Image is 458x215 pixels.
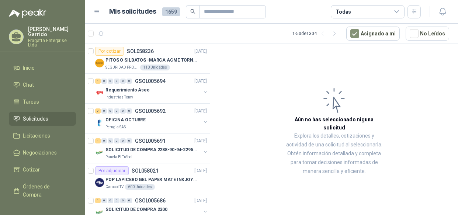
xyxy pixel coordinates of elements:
a: Por cotizarSOL058236[DATE] Company LogoPITOS O SILBATOS -MARCA ACME TORNADO 635SEGURIDAD PROVISER... [85,44,210,74]
div: Todas [336,8,351,16]
p: Industrias Tomy [105,94,133,100]
div: 1 - 50 de 1304 [292,28,340,39]
p: [DATE] [194,108,207,115]
h1: Mis solicitudes [109,6,156,17]
div: 110 Unidades [140,65,170,70]
span: Órdenes de Compra [23,183,69,199]
div: 0 [114,138,119,143]
img: Company Logo [95,89,104,97]
div: 0 [108,198,113,203]
p: Fragatta Enterprise Ltda [28,38,76,47]
a: Órdenes de Compra [9,180,76,202]
p: [DATE] [194,48,207,55]
img: Company Logo [95,148,104,157]
img: Company Logo [95,178,104,187]
p: [DATE] [194,167,207,174]
div: 0 [101,138,107,143]
p: [DATE] [194,138,207,145]
p: GSOL005691 [135,138,166,143]
p: GSOL005686 [135,198,166,203]
div: Por cotizar [95,47,124,56]
div: 0 [114,108,119,114]
span: search [190,9,195,14]
p: [PERSON_NAME] Garrido [28,27,76,37]
a: 1 0 0 0 0 0 GSOL005691[DATE] Company LogoSOLICITUD DE COMPRA 2288-90-94-2295-96-2301-02-04Panela ... [95,136,208,160]
p: POP LAPICERO GEL PAPER MATE INKJOY 0.7 (Revisar el adjunto) [105,176,197,183]
p: Explora los detalles, cotizaciones y actividad de una solicitud al seleccionarla. Obtén informaci... [284,132,384,176]
div: 1 [95,138,101,143]
div: 0 [101,108,107,114]
div: 0 [126,138,132,143]
p: SEGURIDAD PROVISER LTDA [105,65,139,70]
div: 0 [126,79,132,84]
div: 7 [95,108,101,114]
a: 7 0 0 0 0 0 GSOL005692[DATE] Company LogoOFICINA OCTUBREPerugia SAS [95,107,208,130]
p: Perugia SAS [105,124,126,130]
p: Requerimiento Aseo [105,87,150,94]
img: Company Logo [95,59,104,67]
p: OFICINA OCTUBRE [105,117,146,124]
p: Caracol TV [105,184,124,190]
p: Panela El Trébol [105,154,132,160]
a: Cotizar [9,163,76,177]
a: Tareas [9,95,76,109]
a: 1 0 0 0 0 0 GSOL005694[DATE] Company LogoRequerimiento AseoIndustrias Tomy [95,77,208,100]
a: Inicio [9,61,76,75]
div: 0 [120,198,126,203]
img: Logo peakr [9,9,46,18]
p: GSOL005692 [135,108,166,114]
p: SOL058236 [127,49,154,54]
span: Solicitudes [23,115,48,123]
div: 0 [108,79,113,84]
p: GSOL005694 [135,79,166,84]
a: Licitaciones [9,129,76,143]
span: Negociaciones [23,149,57,157]
div: 1 [95,198,101,203]
span: Tareas [23,98,39,106]
div: 0 [114,79,119,84]
p: SOLICITUD DE COMPRA 2300 [105,206,167,213]
div: 0 [108,138,113,143]
p: SOLICITUD DE COMPRA 2288-90-94-2295-96-2301-02-04 [105,146,197,153]
p: PITOS O SILBATOS -MARCA ACME TORNADO 635 [105,57,197,64]
div: 600 Unidades [125,184,155,190]
span: 1659 [162,7,180,16]
a: Por adjudicarSOL058021[DATE] Company LogoPOP LAPICERO GEL PAPER MATE INKJOY 0.7 (Revisar el adjun... [85,163,210,193]
div: 0 [120,138,126,143]
img: Company Logo [95,118,104,127]
div: 0 [126,108,132,114]
button: Asignado a mi [346,27,400,41]
a: Solicitudes [9,112,76,126]
div: 0 [101,79,107,84]
span: Cotizar [23,166,40,174]
p: [DATE] [194,197,207,204]
div: Por adjudicar [95,166,129,175]
p: [DATE] [194,78,207,85]
a: Negociaciones [9,146,76,160]
span: Chat [23,81,34,89]
div: 0 [120,79,126,84]
p: SOL058021 [132,168,159,173]
div: 0 [108,108,113,114]
span: Licitaciones [23,132,50,140]
div: 0 [101,198,107,203]
a: Chat [9,78,76,92]
span: Inicio [23,64,35,72]
button: No Leídos [406,27,449,41]
div: 1 [95,79,101,84]
h3: Aún no has seleccionado niguna solicitud [284,115,384,132]
div: 0 [126,198,132,203]
div: 0 [120,108,126,114]
div: 0 [114,198,119,203]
